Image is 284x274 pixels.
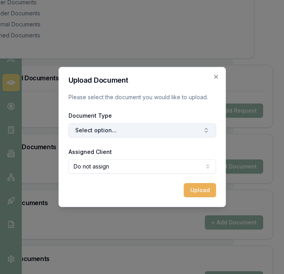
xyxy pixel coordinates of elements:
label: Document Type [68,112,111,119]
h2: Upload Document [68,77,216,84]
button: Select option... [68,123,216,137]
button: Upload [184,183,216,197]
p: Please select the document you would like to upload. [68,93,216,101]
label: Assigned Client [68,148,111,155]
